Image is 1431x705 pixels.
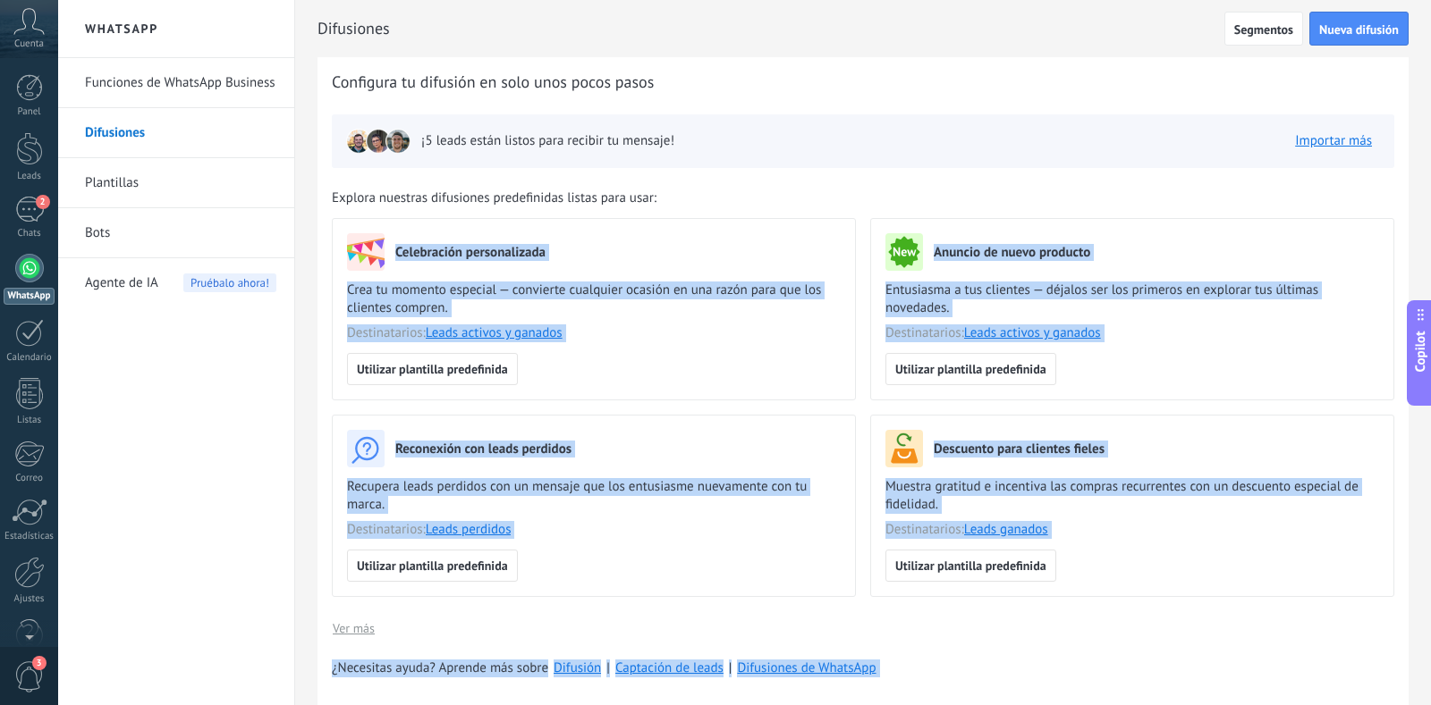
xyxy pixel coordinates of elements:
a: Plantillas [85,158,276,208]
span: Cuenta [14,38,44,50]
h3: Anuncio de nuevo producto [934,244,1090,261]
li: Bots [58,208,294,258]
a: Leads activos y ganados [964,324,1101,341]
span: Destinatarios: [885,521,1379,539]
button: Segmentos [1224,12,1303,46]
img: leadIcon [385,129,411,154]
span: 3 [32,656,47,670]
div: | | [332,659,1394,677]
span: Utilizar plantilla predefinida [895,363,1046,375]
span: Destinatarios: [347,521,841,539]
div: Estadísticas [4,531,55,542]
span: Destinatarios: [347,324,841,342]
a: Leads perdidos [426,521,512,538]
a: Bots [85,208,276,258]
span: Recupera leads perdidos con un mensaje que los entusiasme nuevamente con tu marca. [347,478,841,514]
div: WhatsApp [4,288,55,305]
a: Captación de leads [615,659,724,676]
div: Correo [4,473,55,484]
li: Funciones de WhatsApp Business [58,58,294,108]
span: Muestra gratitud e incentiva las compras recurrentes con un descuento especial de fidelidad. [885,478,1379,514]
span: Configura tu difusión en solo unos pocos pasos [332,71,654,93]
li: Agente de IA [58,258,294,307]
span: ¿Necesitas ayuda? Aprende más sobre [332,659,548,677]
button: Utilizar plantilla predefinida [885,353,1056,385]
h3: Reconexión con leads perdidos [395,441,572,457]
button: Nueva difusión [1309,12,1409,46]
img: leadIcon [346,129,371,154]
span: Agente de IA [85,258,158,308]
a: Funciones de WhatsApp Business [85,58,276,108]
div: Panel [4,106,55,118]
span: Entusiasma a tus clientes — déjalos ser los primeros en explorar tus últimas novedades. [885,281,1379,317]
a: Importar más [1295,132,1372,149]
span: Utilizar plantilla predefinida [895,559,1046,572]
span: Crea tu momento especial — convierte cualquier ocasión en una razón para que los clientes compren. [347,281,841,317]
h3: Celebración personalizada [395,244,546,261]
button: Utilizar plantilla predefinida [347,353,518,385]
a: Leads activos y ganados [426,324,563,341]
span: Copilot [1411,331,1429,372]
span: Utilizar plantilla predefinida [357,559,508,572]
div: Chats [4,228,55,239]
span: 2 [36,195,50,209]
div: Calendario [4,352,55,364]
div: Listas [4,415,55,426]
a: Agente de IAPruébalo ahora! [85,258,276,308]
span: Segmentos [1234,23,1293,36]
span: Utilizar plantilla predefinida [357,363,508,375]
span: ¡5 leads están listos para recibir tu mensaje! [421,132,674,150]
button: Importar más [1287,128,1380,155]
li: Difusiones [58,108,294,158]
span: Nueva difusión [1319,23,1399,36]
a: Leads ganados [964,521,1048,538]
span: Destinatarios: [885,324,1379,342]
a: Difusiones de WhatsApp [737,659,876,676]
button: Ver más [332,615,376,642]
div: Ajustes [4,593,55,605]
li: Plantillas [58,158,294,208]
span: Ver más [333,622,375,634]
div: Leads [4,171,55,182]
span: Explora nuestras difusiones predefinidas listas para usar: [332,189,656,207]
a: Difusión [554,659,601,676]
button: Utilizar plantilla predefinida [347,550,518,582]
img: leadIcon [366,129,391,154]
h2: Difusiones [318,11,1224,46]
button: Utilizar plantilla predefinida [885,550,1056,582]
h3: Descuento para clientes fieles [934,441,1105,457]
span: Pruébalo ahora! [183,273,276,292]
a: Difusiones [85,108,276,158]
